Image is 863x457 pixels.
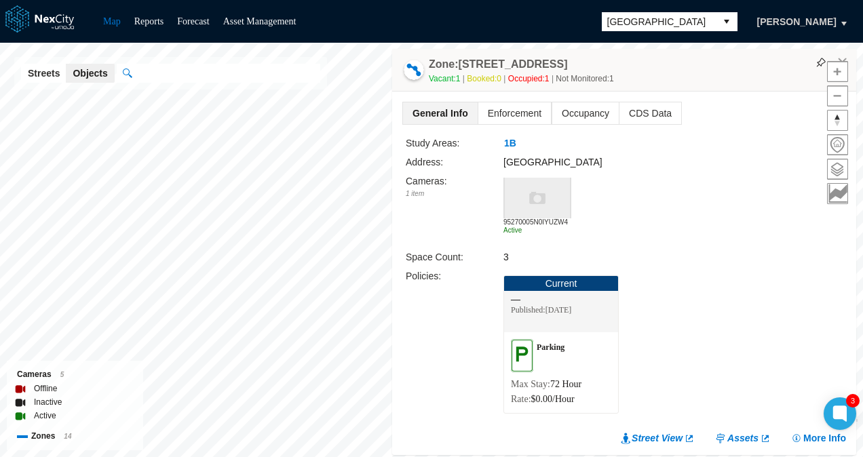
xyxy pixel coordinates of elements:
[406,176,447,186] label: Cameras :
[467,74,508,83] span: Booked: 0
[60,371,64,378] span: 5
[827,61,848,82] button: Zoom in
[547,338,575,351] span: Assets
[34,395,62,409] label: Inactive
[803,431,846,445] span: More Info
[837,56,849,68] button: Close popup
[73,66,107,80] span: Objects
[478,102,551,124] span: Enforcement
[503,226,522,234] span: Active
[103,16,121,26] a: Map
[632,431,683,445] span: Street View
[406,271,441,281] label: Policies :
[828,86,847,106] span: Zoom out
[17,367,133,382] div: Cameras
[727,431,759,445] span: Assets
[177,16,209,26] a: Forecast
[406,138,459,148] label: Study Areas:
[503,178,571,218] img: camera
[66,64,114,83] button: Objects
[34,382,57,395] label: Offline
[64,433,71,440] span: 14
[716,12,737,31] button: select
[791,431,846,445] button: More Info
[828,111,847,130] span: Reset bearing to north
[607,15,710,28] span: [GEOGRAPHIC_DATA]
[743,10,851,33] button: [PERSON_NAME]
[827,134,848,155] button: Home
[503,250,724,264] div: 3
[827,110,848,131] button: Reset bearing to north
[846,394,860,408] div: 3
[556,74,613,83] span: Not Monitored: 1
[34,409,56,422] label: Active
[621,431,695,445] a: Street View
[827,183,848,204] button: Key metrics
[828,62,847,81] span: Zoom in
[535,338,588,351] a: Assets
[816,58,826,67] img: svg%3e
[715,431,771,445] a: Assets
[429,57,567,72] h4: Zone: [STREET_ADDRESS]
[757,15,837,28] span: [PERSON_NAME]
[134,16,164,26] a: Reports
[504,136,516,150] span: 1B
[503,136,517,151] button: 1B
[503,155,724,170] div: [GEOGRAPHIC_DATA]
[17,429,133,443] div: Zones
[406,252,463,262] label: Space Count:
[552,102,619,124] span: Occupancy
[429,74,467,83] span: Vacant: 1
[503,218,571,226] div: 95270005N0IYUZW4
[508,74,556,83] span: Occupied: 1
[403,102,478,124] span: General Info
[223,16,296,26] a: Asset Management
[406,188,503,199] div: 1 item
[827,85,848,106] button: Zoom out
[619,102,681,124] span: CDS Data
[406,157,443,167] label: Address:
[21,64,66,83] button: Streets
[28,66,60,80] span: Streets
[827,159,848,180] button: Layers management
